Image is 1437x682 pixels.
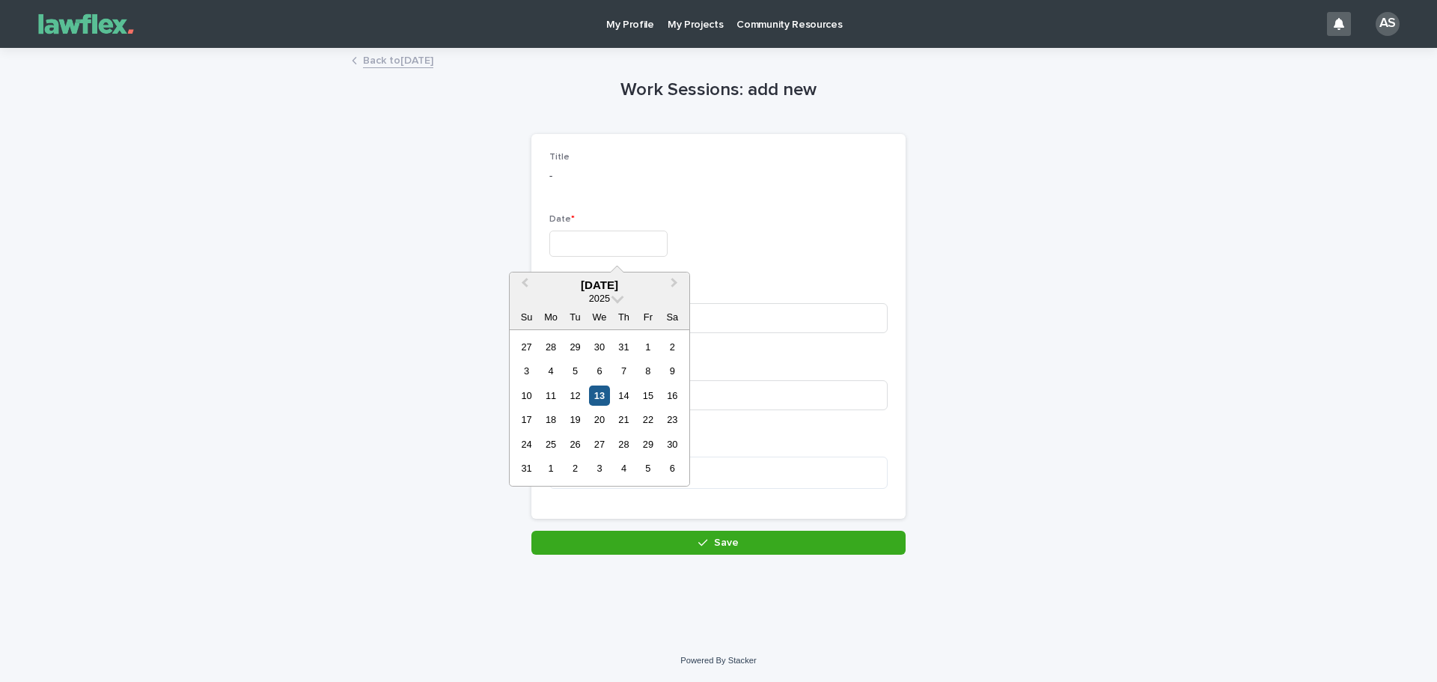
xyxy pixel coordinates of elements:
button: Next Month [664,274,688,298]
div: Choose Friday, September 5th, 2025 [638,458,658,478]
div: Choose Tuesday, August 12th, 2025 [565,386,585,406]
div: Choose Wednesday, July 30th, 2025 [589,337,609,357]
div: Choose Wednesday, August 20th, 2025 [589,409,609,430]
div: Choose Friday, August 15th, 2025 [638,386,658,406]
div: Choose Sunday, August 3rd, 2025 [516,361,537,381]
button: Previous Month [511,274,535,298]
h1: Work Sessions: add new [531,79,906,101]
div: Choose Sunday, July 27th, 2025 [516,337,537,357]
div: Choose Saturday, September 6th, 2025 [662,458,683,478]
div: Choose Wednesday, September 3rd, 2025 [589,458,609,478]
div: Choose Friday, August 1st, 2025 [638,337,658,357]
div: AS [1376,12,1400,36]
div: [DATE] [510,278,689,292]
div: Choose Wednesday, August 6th, 2025 [589,361,609,381]
span: Date [549,215,575,224]
div: Choose Sunday, August 17th, 2025 [516,409,537,430]
div: Choose Tuesday, August 5th, 2025 [565,361,585,381]
div: Choose Thursday, August 7th, 2025 [614,361,634,381]
span: Title [549,153,570,162]
div: Choose Sunday, August 31st, 2025 [516,458,537,478]
div: Fr [638,307,658,327]
div: Choose Sunday, August 10th, 2025 [516,386,537,406]
div: Choose Saturday, August 9th, 2025 [662,361,683,381]
div: Choose Saturday, August 30th, 2025 [662,434,683,454]
div: Choose Thursday, August 28th, 2025 [614,434,634,454]
div: Choose Monday, July 28th, 2025 [540,337,561,357]
p: - [549,168,888,184]
div: Choose Saturday, August 23rd, 2025 [662,409,683,430]
div: Choose Thursday, August 21st, 2025 [614,409,634,430]
div: Choose Friday, August 22nd, 2025 [638,409,658,430]
div: Choose Wednesday, August 13th, 2025 [589,386,609,406]
div: Choose Thursday, August 14th, 2025 [614,386,634,406]
div: Mo [540,307,561,327]
img: Gnvw4qrBSHOAfo8VMhG6 [30,9,142,39]
div: Su [516,307,537,327]
span: 2025 [589,293,610,304]
div: Choose Saturday, August 16th, 2025 [662,386,683,406]
div: Choose Friday, August 29th, 2025 [638,434,658,454]
div: We [589,307,609,327]
div: Choose Sunday, August 24th, 2025 [516,434,537,454]
div: Choose Monday, August 18th, 2025 [540,409,561,430]
span: Save [714,538,739,548]
div: Choose Saturday, August 2nd, 2025 [662,337,683,357]
div: Choose Tuesday, July 29th, 2025 [565,337,585,357]
div: Choose Friday, August 8th, 2025 [638,361,658,381]
div: Choose Monday, August 25th, 2025 [540,434,561,454]
div: Choose Thursday, September 4th, 2025 [614,458,634,478]
div: Choose Thursday, July 31st, 2025 [614,337,634,357]
a: Back to[DATE] [363,51,433,68]
div: Sa [662,307,683,327]
div: Th [614,307,634,327]
button: Save [531,531,906,555]
div: month 2025-08 [514,335,684,481]
div: Choose Monday, September 1st, 2025 [540,458,561,478]
div: Choose Wednesday, August 27th, 2025 [589,434,609,454]
div: Choose Tuesday, September 2nd, 2025 [565,458,585,478]
div: Choose Monday, August 4th, 2025 [540,361,561,381]
div: Choose Tuesday, August 26th, 2025 [565,434,585,454]
div: Tu [565,307,585,327]
div: Choose Tuesday, August 19th, 2025 [565,409,585,430]
div: Choose Monday, August 11th, 2025 [540,386,561,406]
a: Powered By Stacker [680,656,756,665]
